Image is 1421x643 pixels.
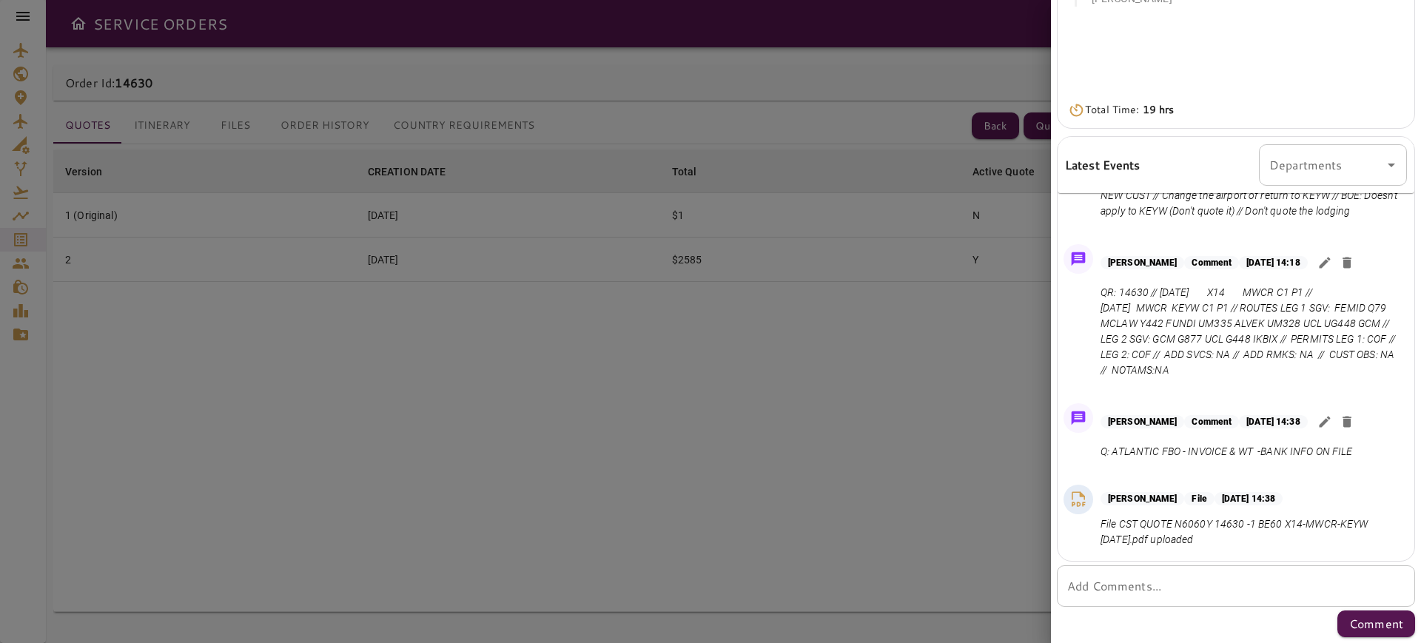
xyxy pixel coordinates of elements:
p: Q: ATLANTIC FBO - INVOICE & WT -BANK INFO ON FILE [1101,444,1358,459]
p: [DATE] 14:38 [1215,492,1283,505]
button: Open [1381,155,1402,175]
button: Comment [1337,610,1415,637]
p: [DATE] 14:18 [1239,256,1307,269]
p: [DATE] 14:38 [1239,415,1307,428]
img: PDF File [1067,488,1089,511]
img: Message Icon [1068,408,1089,428]
p: Total Time: [1085,102,1174,118]
p: QR: 14630 // [DATE] X14 MWCR C1 P1 // [DATE] MWCR KEYW C1 P1 // ROUTES LEG 1 SGV: FEMID Q79 MCLAW... [1101,285,1401,378]
p: Comment [1349,615,1403,633]
img: Timer Icon [1068,103,1085,118]
p: Comment [1184,256,1239,269]
h6: Latest Events [1065,155,1141,175]
p: Comment [1184,415,1239,428]
p: [PERSON_NAME] [1101,256,1184,269]
b: 19 hrs [1143,102,1175,117]
p: NEW CUST // Change the airport of return to KEYW // BOE: Doesn’t apply to KEYW (Don't quote it) /... [1101,188,1401,219]
p: File [1184,492,1214,505]
img: Message Icon [1068,249,1089,269]
p: [PERSON_NAME] [1101,415,1184,428]
p: File CST QUOTE N6060Y 14630 -1 BE60 X14-MWCR-KEYW [DATE].pdf uploaded [1101,516,1401,548]
p: [PERSON_NAME] [1101,492,1184,505]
